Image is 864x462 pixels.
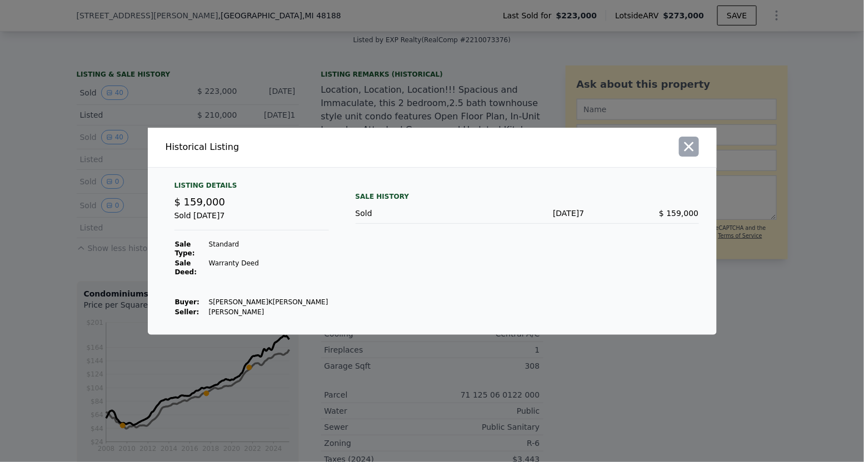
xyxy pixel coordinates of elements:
strong: Sale Deed: [175,259,197,276]
td: [PERSON_NAME] [208,307,329,317]
strong: Buyer : [175,298,199,306]
div: Sold [356,208,470,219]
div: Sale History [356,190,699,203]
span: $ 159,000 [174,196,226,208]
span: $ 159,000 [659,209,698,218]
div: Sold [DATE]7 [174,210,329,230]
strong: Seller : [175,308,199,316]
strong: Sale Type: [175,240,195,257]
td: Standard [208,239,329,258]
div: [DATE]7 [470,208,585,219]
div: Historical Listing [166,140,428,154]
td: S[PERSON_NAME]K[PERSON_NAME] [208,297,329,307]
div: Listing Details [174,181,329,194]
td: Warranty Deed [208,258,329,277]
